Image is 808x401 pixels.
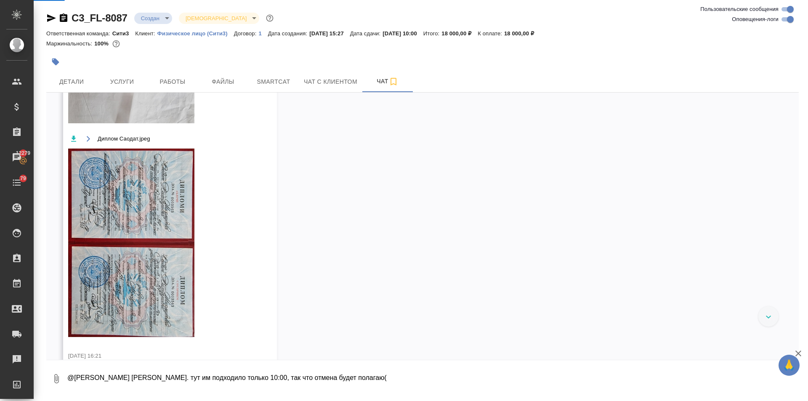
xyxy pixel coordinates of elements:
span: 🙏 [782,356,796,374]
span: Диплом Саодат.jpeg [98,135,150,143]
p: 18 000,00 ₽ [504,30,540,37]
button: Скачать [68,134,79,144]
button: Создан [138,15,162,22]
span: Оповещения-логи [732,15,779,24]
p: Итого: [423,30,441,37]
a: Физическое лицо (Сити3) [157,29,234,37]
span: Файлы [203,77,243,87]
button: [DEMOGRAPHIC_DATA] [183,15,249,22]
button: 🙏 [779,355,800,376]
p: Физическое лицо (Сити3) [157,30,234,37]
p: [DATE] 10:00 [383,30,423,37]
p: 1 [258,30,268,37]
span: Детали [51,77,92,87]
button: Открыть на драйве [83,134,93,144]
p: Сити3 [112,30,136,37]
p: Дата сдачи: [350,30,383,37]
span: Пользовательские сообщения [700,5,779,13]
p: 100% [94,40,111,47]
button: 0.00 RUB; [111,38,122,49]
a: C3_FL-8087 [72,12,128,24]
span: 79 [15,174,31,183]
p: 18 000,00 ₽ [441,30,478,37]
span: Чат с клиентом [304,77,357,87]
p: Маржинальность: [46,40,94,47]
span: Smartcat [253,77,294,87]
span: Чат [367,76,408,87]
p: К оплате: [478,30,504,37]
img: Диплом Саодат.jpeg [68,149,194,337]
p: Договор: [234,30,259,37]
a: 1 [258,29,268,37]
a: 12279 [2,147,32,168]
div: Создан [134,13,172,24]
p: Дата создания: [268,30,309,37]
p: [DATE] 15:27 [309,30,350,37]
div: Создан [179,13,259,24]
a: 79 [2,172,32,193]
span: Работы [152,77,193,87]
button: Добавить тэг [46,53,65,71]
div: [DATE] 16:21 [68,352,247,360]
span: 12279 [11,149,35,157]
p: Ответственная команда: [46,30,112,37]
p: Клиент: [135,30,157,37]
button: Скопировать ссылку [58,13,69,23]
span: Услуги [102,77,142,87]
button: Скопировать ссылку для ЯМессенджера [46,13,56,23]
